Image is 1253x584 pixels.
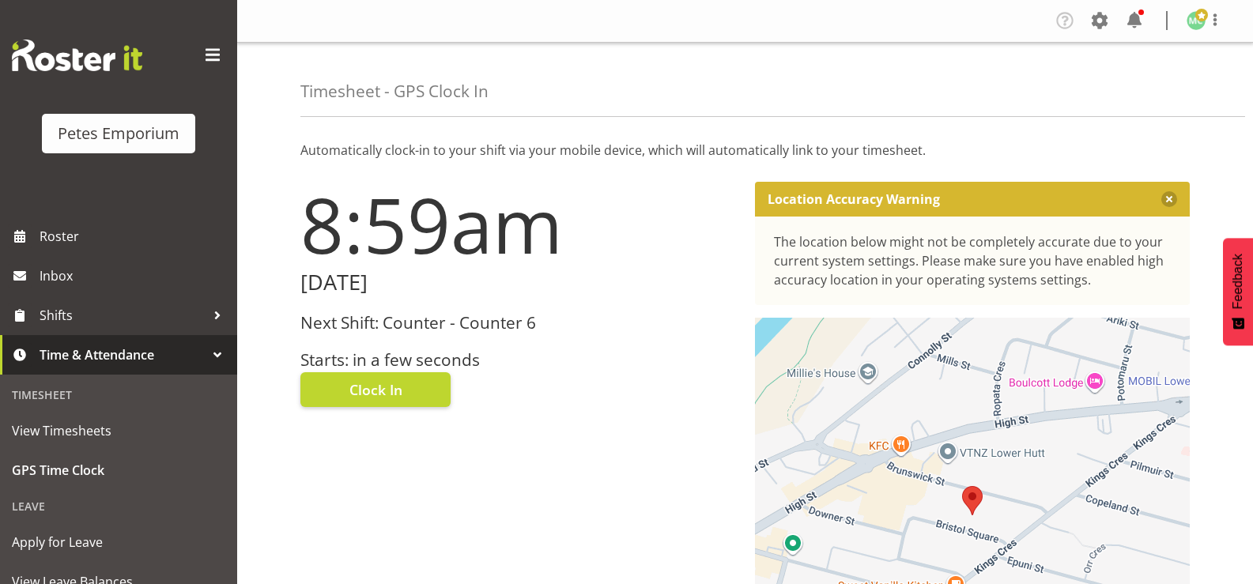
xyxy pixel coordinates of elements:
[12,40,142,71] img: Rosterit website logo
[40,303,206,327] span: Shifts
[1223,238,1253,345] button: Feedback - Show survey
[300,314,736,332] h3: Next Shift: Counter - Counter 6
[300,82,489,100] h4: Timesheet - GPS Clock In
[1231,254,1245,309] span: Feedback
[40,224,229,248] span: Roster
[1161,191,1177,207] button: Close message
[4,379,233,411] div: Timesheet
[300,182,736,267] h1: 8:59am
[300,141,1190,160] p: Automatically clock-in to your shift via your mobile device, which will automatically link to you...
[1187,11,1206,30] img: melissa-cowen2635.jpg
[774,232,1172,289] div: The location below might not be completely accurate due to your current system settings. Please m...
[300,351,736,369] h3: Starts: in a few seconds
[300,270,736,295] h2: [DATE]
[4,490,233,522] div: Leave
[349,379,402,400] span: Clock In
[4,411,233,450] a: View Timesheets
[12,530,225,554] span: Apply for Leave
[40,264,229,288] span: Inbox
[300,372,451,407] button: Clock In
[58,122,179,145] div: Petes Emporium
[12,458,225,482] span: GPS Time Clock
[12,419,225,443] span: View Timesheets
[40,343,206,367] span: Time & Attendance
[4,522,233,562] a: Apply for Leave
[4,450,233,490] a: GPS Time Clock
[768,191,940,207] p: Location Accuracy Warning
